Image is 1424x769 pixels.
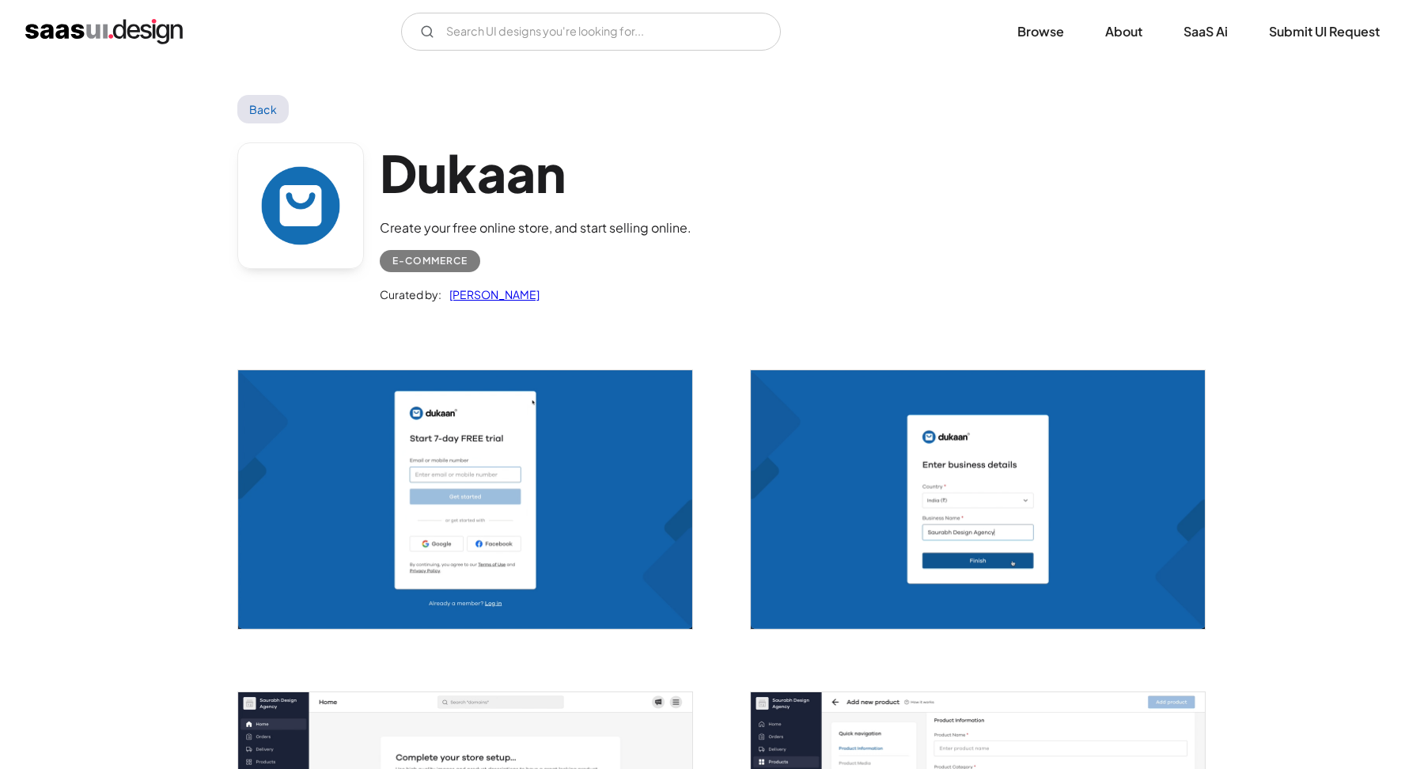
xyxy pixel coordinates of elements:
a: Browse [998,14,1083,49]
a: Submit UI Request [1250,14,1399,49]
a: open lightbox [751,370,1205,629]
a: About [1086,14,1161,49]
a: SaaS Ai [1165,14,1247,49]
a: [PERSON_NAME] [441,285,540,304]
input: Search UI designs you're looking for... [401,13,781,51]
div: Curated by: [380,285,441,304]
a: open lightbox [238,370,692,629]
div: Create your free online store, and start selling online. [380,218,691,237]
img: 63d4ff4748a32c01c62fd50a_Dukaan%20Signup.png [238,370,692,629]
div: E-commerce [392,252,468,271]
h1: Dukaan [380,142,691,203]
a: Back [237,95,289,123]
form: Email Form [401,13,781,51]
a: home [25,19,183,44]
img: 63d4ff4948a3f92120e97e91_Dukaan%20-%20Enter%20Business%20Details.png [751,370,1205,629]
